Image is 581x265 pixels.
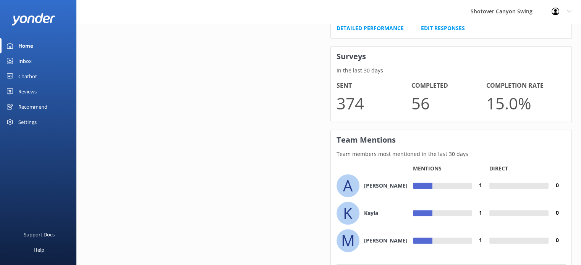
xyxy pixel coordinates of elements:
[411,81,486,91] h4: Completed
[337,229,359,252] div: M
[18,84,37,99] div: Reviews
[421,24,465,32] a: Edit Responses
[331,130,572,150] h3: Team Mentions
[24,227,55,242] div: Support Docs
[331,66,572,75] p: In the last 30 days
[11,13,55,26] img: yonder-white-logo.png
[472,181,489,190] h4: 1
[549,209,566,217] h4: 0
[486,81,561,91] h4: Completion Rate
[18,53,32,69] div: Inbox
[486,90,561,116] p: 15.0 %
[18,38,33,53] div: Home
[549,181,566,190] h4: 0
[413,165,442,172] p: Mentions
[411,90,486,116] p: 56
[337,24,404,32] a: Detailed Performance
[337,202,359,225] div: K
[18,99,47,114] div: Recommend
[331,47,572,66] h3: Surveys
[364,181,408,190] h4: [PERSON_NAME]
[489,165,508,172] p: Direct
[364,209,378,217] h4: Kayla
[337,90,411,116] p: 374
[18,69,37,84] div: Chatbot
[331,150,572,158] p: Team members most mentioned in the last 30 days
[472,236,489,244] h4: 1
[337,174,359,197] div: A
[337,81,411,91] h4: Sent
[18,114,37,130] div: Settings
[34,242,44,257] div: Help
[364,236,408,245] h4: [PERSON_NAME]
[472,209,489,217] h4: 1
[549,236,566,244] h4: 0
